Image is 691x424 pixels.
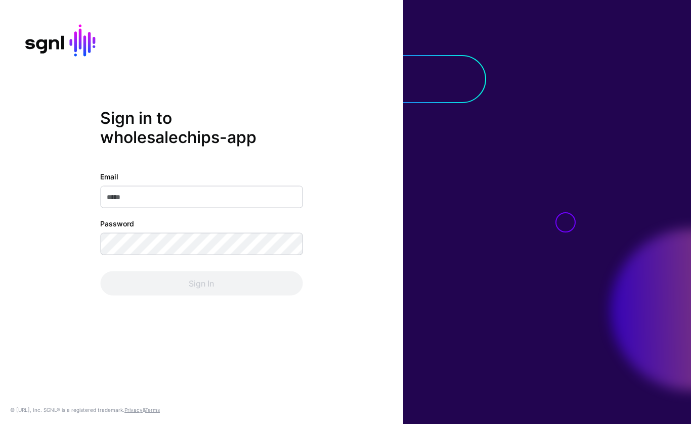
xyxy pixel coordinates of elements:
[100,171,118,182] label: Email
[100,108,303,147] h2: Sign in to wholesalechips-app
[10,406,160,414] div: © [URL], Inc. SGNL® is a registered trademark. &
[124,407,143,413] a: Privacy
[145,407,160,413] a: Terms
[100,218,134,229] label: Password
